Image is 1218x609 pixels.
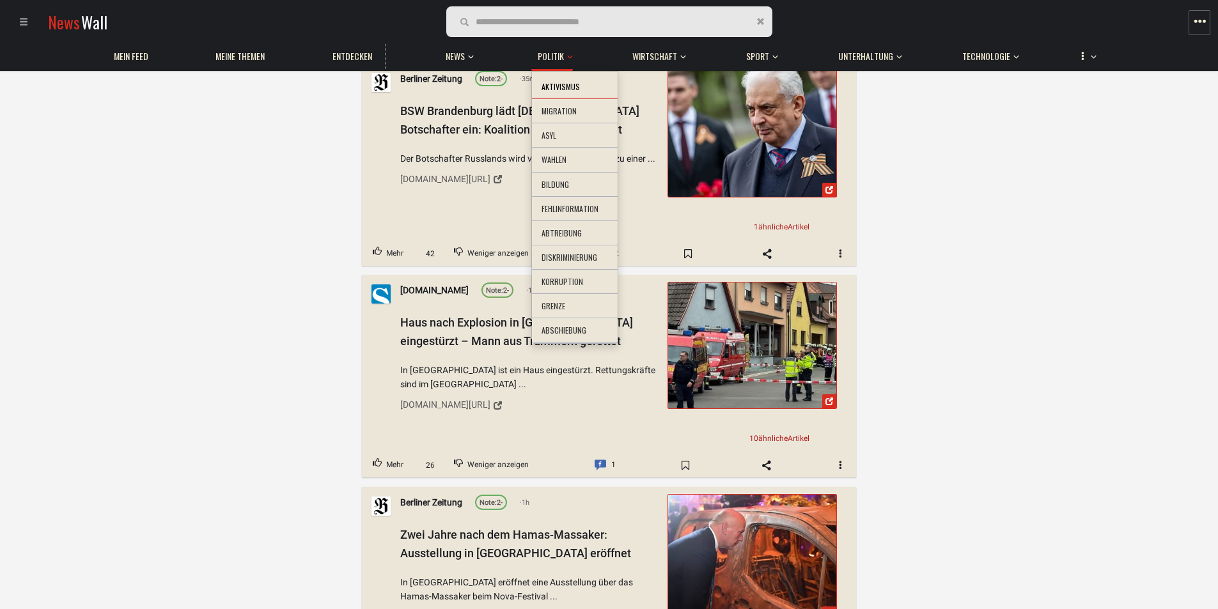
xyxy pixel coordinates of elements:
li: Migration [532,99,618,124]
span: Politik [538,50,564,62]
a: Berliner Zeitung [400,495,462,509]
a: 10ähnlicheArtikel [744,432,815,445]
span: Share [748,455,785,475]
span: 10 Artikel [749,434,809,443]
a: Politik [531,44,570,69]
li: Fehlinformation [532,197,618,222]
li: Korruption [532,270,618,295]
span: Weniger anzeigen [467,457,529,474]
div: [DOMAIN_NAME][URL] [400,171,490,185]
button: Unterhaltung [832,38,902,69]
img: BSW Brandenburg lädt russischen Botschafter ein: Koalition droht neuer ... [668,71,836,197]
span: Mehr [386,457,403,474]
span: 1 Artikel [754,222,809,231]
span: BSW Brandenburg lädt [DEMOGRAPHIC_DATA] Botschafter ein: Koalition droht neuer Streit [400,104,639,136]
a: [DOMAIN_NAME][URL] [400,395,659,417]
img: Profilbild von Berliner Zeitung [371,497,391,516]
a: NewsWall [48,10,107,34]
a: Mein Feed [107,44,155,69]
span: Wall [81,10,107,34]
span: Meine Themen [215,50,265,62]
li: Bildung [532,173,618,197]
button: Downvote [443,453,540,477]
button: News [439,38,478,69]
span: ähnliche [758,434,788,443]
span: 19m [526,285,542,297]
button: Downvote [443,242,540,266]
span: Technologie [962,50,1010,62]
a: Sport [740,44,776,69]
a: Note:2- [475,71,507,86]
span: Der Botschafter Russlands wird von der BSW-Fraktion zu einer ... [400,151,659,165]
a: 1ähnlicheArtikel [749,220,815,233]
a: Haus nach Explosion in Ubstadt-Weiher eingestürzt – Mann aus Trümmern ... [668,282,837,409]
a: BSW Brandenburg lädt russischen Botschafter ein: Koalition droht neuer ... [668,70,837,197]
span: 35m [520,73,536,84]
span: Bookmark [667,455,704,475]
span: Sport [746,50,769,62]
div: 2- [480,73,503,85]
img: Profilbild von Berliner Zeitung [371,73,391,92]
li: Diskriminierung [532,245,618,270]
a: Unterhaltung [832,44,900,69]
li: Wahlen [532,148,618,173]
span: Note: [480,75,497,83]
span: News [446,50,465,62]
li: Abtreibung [532,221,618,246]
span: In [GEOGRAPHIC_DATA] eröffnet eine Ausstellung über das Hamas-Massaker beim Nova-Festival ... [400,575,659,604]
button: Technologie [956,38,1019,69]
img: Haus nach Explosion in Ubstadt-Weiher eingestürzt – Mann aus Trümmern ... [668,282,836,408]
div: [DOMAIN_NAME][URL] [400,398,490,412]
button: Upvote [362,453,414,477]
span: Bookmark [669,243,707,263]
div: 2- [486,286,509,297]
span: Mehr [386,245,403,262]
span: Note: [486,287,503,295]
span: 26 [419,459,441,472]
a: Note:2- [481,282,513,298]
button: Upvote [362,242,414,266]
button: Politik [531,38,573,71]
span: Weniger anzeigen [467,245,529,262]
span: 42 [419,247,441,259]
li: Grenze [532,294,618,319]
span: Unterhaltung [838,50,893,62]
button: Wirtschaft [626,38,686,69]
span: Mein Feed [114,50,148,62]
button: Sport [740,38,778,69]
li: Aktivismus [532,75,618,100]
span: News [48,10,80,34]
span: Entdecken [332,50,372,62]
span: Haus nach Explosion in [GEOGRAPHIC_DATA] eingestürzt – Mann aus Trümmern gerettet [400,316,633,348]
a: [DOMAIN_NAME][URL] [400,168,659,190]
div: 2- [480,497,503,509]
span: In [GEOGRAPHIC_DATA] ist ein Haus eingestürzt. Rettungskräfte sind im [GEOGRAPHIC_DATA] ... [400,363,659,392]
a: Berliner Zeitung [400,72,462,86]
a: Comment [584,453,627,477]
span: Share [749,243,786,263]
li: Abschiebung [532,318,618,343]
span: Wirtschaft [632,50,677,62]
a: Note:2- [475,495,507,510]
span: Zwei Jahre nach dem Hamas-Massaker: Ausstellung in [GEOGRAPHIC_DATA] eröffnet [400,528,631,560]
li: Asyl [532,123,618,148]
a: News [439,44,471,69]
span: 1h [520,497,529,509]
a: Technologie [956,44,1017,69]
a: Wirtschaft [626,44,683,69]
a: [DOMAIN_NAME] [400,284,469,298]
span: 1 [611,457,616,474]
span: ähnliche [758,222,788,231]
img: Profilbild von STIMME.de [371,284,391,304]
span: Note: [480,498,497,507]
